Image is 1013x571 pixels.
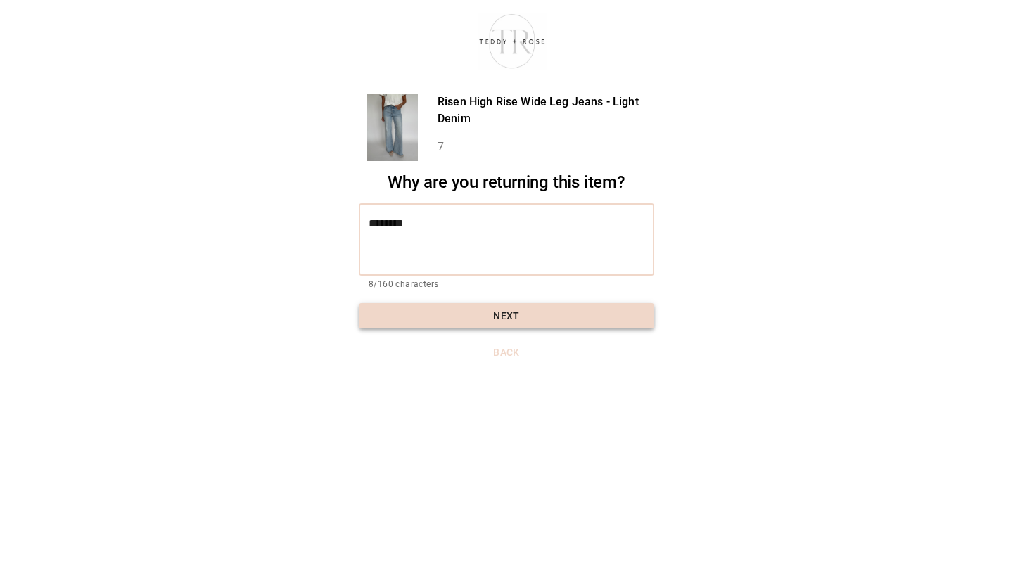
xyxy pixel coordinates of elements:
p: 7 [438,139,654,155]
p: 8/160 characters [369,278,644,292]
h2: Why are you returning this item? [359,172,654,193]
button: Next [359,303,654,329]
p: Risen High Rise Wide Leg Jeans - Light Denim [438,94,654,127]
img: shop-teddyrose.myshopify.com-d93983e8-e25b-478f-b32e-9430bef33fdd [473,11,552,71]
button: Back [359,340,654,366]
